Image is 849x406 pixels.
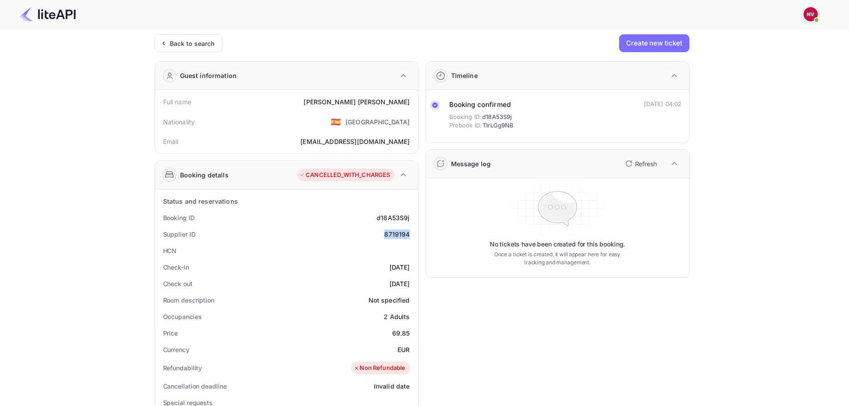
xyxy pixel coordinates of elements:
[163,246,177,255] div: HCN
[20,7,76,21] img: LiteAPI Logo
[449,121,482,130] span: Prebook ID:
[180,71,237,80] div: Guest information
[163,279,193,288] div: Check out
[451,71,478,80] div: Timeline
[163,363,202,373] div: Refundability
[384,312,410,321] div: 2 Adults
[390,262,410,272] div: [DATE]
[487,250,628,267] p: Once a ticket is created, it will appear here for easy tracking and management.
[163,262,189,272] div: Check-in
[304,97,410,107] div: [PERSON_NAME] [PERSON_NAME]
[449,100,514,110] div: Booking confirmed
[163,213,195,222] div: Booking ID
[180,170,229,180] div: Booking details
[392,328,410,338] div: 69.85
[644,100,682,109] div: [DATE] 04:02
[163,117,195,127] div: Nationality
[331,114,341,130] span: United States
[170,39,215,48] div: Back to search
[804,7,818,21] img: Nicholas Valbusa
[490,240,625,249] p: No tickets have been created for this booking.
[374,381,410,391] div: Invalid date
[377,213,410,222] div: d18A53S9j
[483,121,513,130] span: TlrLGg9NB
[300,137,410,146] div: [EMAIL_ADDRESS][DOMAIN_NAME]
[345,117,410,127] div: [GEOGRAPHIC_DATA]
[620,156,660,171] button: Refresh
[163,137,179,146] div: Email
[369,295,410,305] div: Not specified
[384,230,410,239] div: 8719194
[449,113,482,122] span: Booking ID:
[163,230,196,239] div: Supplier ID
[163,295,214,305] div: Room description
[163,197,238,206] div: Status and reservations
[635,159,657,168] p: Refresh
[390,279,410,288] div: [DATE]
[619,34,689,52] button: Create new ticket
[299,171,390,180] div: CANCELLED_WITH_CHARGES
[482,113,512,122] span: d18A53S9j
[163,345,189,354] div: Currency
[163,97,191,107] div: Full name
[163,381,227,391] div: Cancellation deadline
[163,328,178,338] div: Price
[163,312,202,321] div: Occupancies
[353,364,405,373] div: Non Refundable
[398,345,410,354] div: EUR
[451,159,491,168] div: Message log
